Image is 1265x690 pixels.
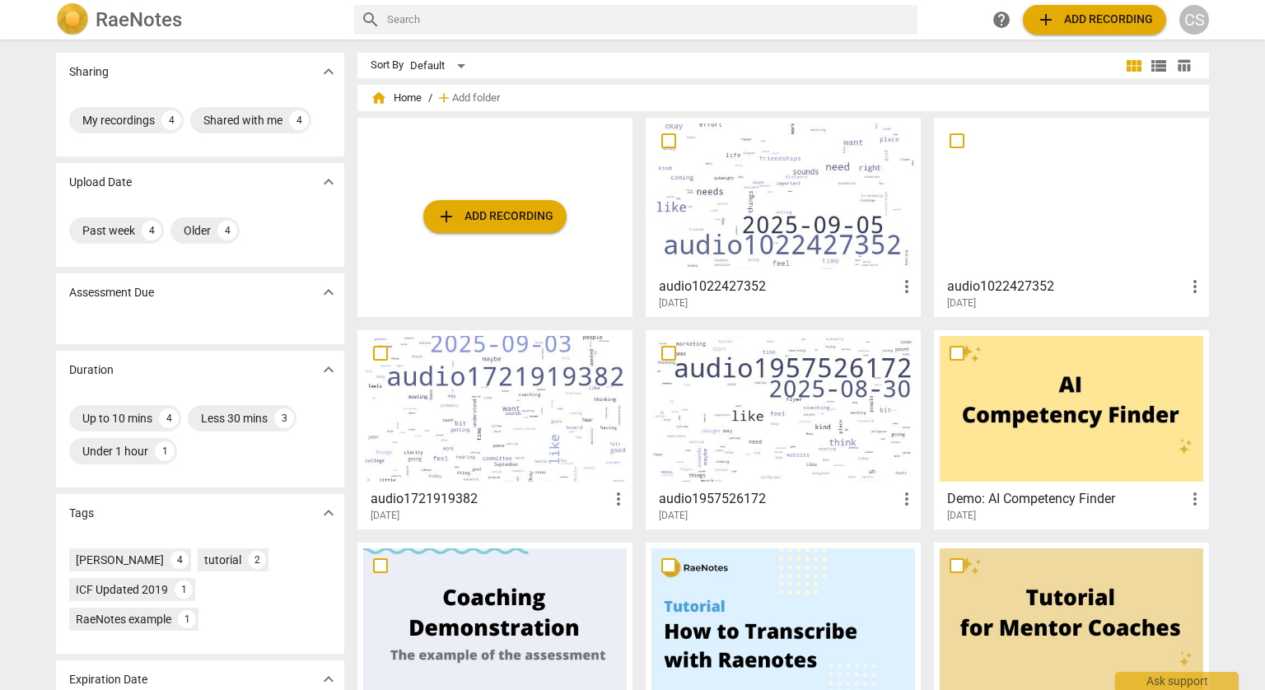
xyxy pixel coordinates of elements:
[316,280,341,305] button: Show more
[316,501,341,525] button: Show more
[947,277,1185,296] h3: audio1022427352
[371,489,609,509] h3: audio1721919382
[96,8,182,31] h2: RaeNotes
[319,669,338,689] span: expand_more
[316,59,341,84] button: Show more
[56,3,341,36] a: LogoRaeNotes
[992,10,1011,30] span: help
[69,174,132,191] p: Upload Date
[423,200,567,233] button: Upload
[361,10,380,30] span: search
[69,63,109,81] p: Sharing
[155,441,175,461] div: 1
[184,222,211,239] div: Older
[319,360,338,380] span: expand_more
[1185,277,1205,296] span: more_vert
[201,410,268,427] div: Less 30 mins
[274,408,294,428] div: 3
[76,611,171,627] div: RaeNotes example
[609,489,628,509] span: more_vert
[76,552,164,568] div: [PERSON_NAME]
[248,551,266,569] div: 2
[428,92,432,105] span: /
[897,489,917,509] span: more_vert
[987,5,1016,35] a: Help
[142,221,161,240] div: 4
[363,336,627,522] a: audio1721919382[DATE]
[1023,5,1166,35] button: Upload
[316,357,341,382] button: Show more
[659,509,688,523] span: [DATE]
[170,551,189,569] div: 4
[319,282,338,302] span: expand_more
[1124,56,1144,76] span: view_module
[371,59,404,72] div: Sort By
[56,3,89,36] img: Logo
[659,489,897,509] h3: audio1957526172
[175,580,193,599] div: 1
[159,408,179,428] div: 4
[69,284,154,301] p: Assessment Due
[69,505,94,522] p: Tags
[69,671,147,688] p: Expiration Date
[940,124,1203,310] a: audio1022427352[DATE]
[76,581,168,598] div: ICF Updated 2019
[289,110,309,130] div: 4
[1115,672,1239,690] div: Ask support
[204,552,241,568] div: tutorial
[319,503,338,523] span: expand_more
[82,443,148,459] div: Under 1 hour
[82,222,135,239] div: Past week
[897,277,917,296] span: more_vert
[161,110,181,130] div: 4
[1176,58,1192,73] span: table_chart
[371,90,422,106] span: Home
[651,336,915,522] a: audio1957526172[DATE]
[410,53,471,79] div: Default
[316,170,341,194] button: Show more
[436,207,456,226] span: add
[947,489,1185,509] h3: Demo: AI Competency Finder
[178,610,196,628] div: 1
[947,509,976,523] span: [DATE]
[1171,54,1196,78] button: Table view
[217,221,237,240] div: 4
[371,509,399,523] span: [DATE]
[651,124,915,310] a: audio1022427352[DATE]
[82,112,155,128] div: My recordings
[1179,5,1209,35] button: CS
[947,296,976,310] span: [DATE]
[1146,54,1171,78] button: List view
[319,172,338,192] span: expand_more
[659,296,688,310] span: [DATE]
[1185,489,1205,509] span: more_vert
[1036,10,1056,30] span: add
[940,336,1203,522] a: Demo: AI Competency Finder[DATE]
[319,62,338,82] span: expand_more
[1149,56,1169,76] span: view_list
[1122,54,1146,78] button: Tile view
[387,7,911,33] input: Search
[659,277,897,296] h3: audio1022427352
[371,90,387,106] span: home
[82,410,152,427] div: Up to 10 mins
[1036,10,1153,30] span: Add recording
[436,90,452,106] span: add
[436,207,553,226] span: Add recording
[203,112,282,128] div: Shared with me
[452,92,500,105] span: Add folder
[69,361,114,379] p: Duration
